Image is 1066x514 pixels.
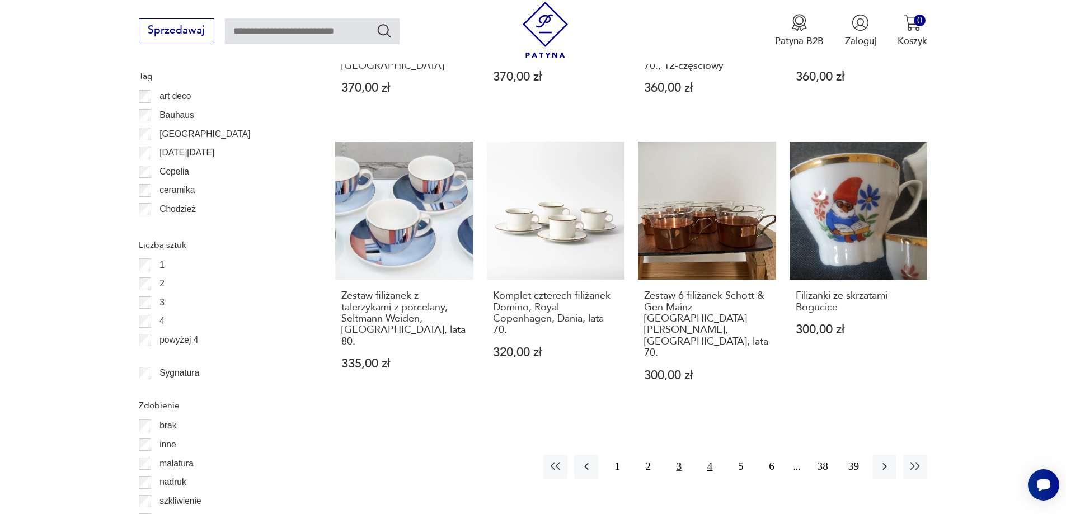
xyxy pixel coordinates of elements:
p: Zdobienie [139,398,303,413]
a: Sprzedawaj [139,27,214,36]
p: Sygnatura [159,366,199,380]
p: 370,00 zł [341,82,467,94]
button: 1 [605,455,629,479]
button: 5 [729,455,753,479]
h3: Komplet czterech filiżanek Domino, Royal Copenhagen, Dania, lata 70. [493,290,619,336]
p: [DATE][DATE] [159,145,214,160]
img: Ikona medalu [791,14,808,31]
p: powyżej 4 [159,333,198,347]
a: Komplet czterech filiżanek Domino, Royal Copenhagen, Dania, lata 70.Komplet czterech filiżanek Do... [487,142,625,407]
p: 370,00 zł [493,71,619,83]
p: brak [159,418,176,433]
h3: Zestaw filiżanek z talerzykami z porcelany, Seltmann Weiden, [GEOGRAPHIC_DATA], lata 80. [341,290,467,347]
p: Zaloguj [845,35,876,48]
p: 3 [159,295,165,310]
iframe: Smartsupp widget button [1028,469,1059,501]
div: 0 [914,15,926,26]
button: 38 [811,455,835,479]
button: Zaloguj [845,14,876,48]
a: Zestaw 6 filiżanek Schott & Gen Mainz Jena Glas, Niemcy, lata 70.Zestaw 6 filiżanek Schott & Gen ... [638,142,776,407]
button: 3 [667,455,691,479]
p: Cepelia [159,164,189,179]
p: 335,00 zł [341,358,467,370]
button: 4 [698,455,722,479]
p: 300,00 zł [644,370,770,381]
a: Ikona medaluPatyna B2B [775,14,824,48]
a: Zestaw filiżanek z talerzykami z porcelany, Seltmann Weiden, Niemcy, lata 80.Zestaw filiżanek z t... [335,142,473,407]
p: Koszyk [898,35,927,48]
p: malatura [159,456,194,471]
h3: Zestaw 6 filiżanek Schott & Gen Mainz [GEOGRAPHIC_DATA][PERSON_NAME], [GEOGRAPHIC_DATA], lata 70. [644,290,770,359]
h3: Filizanki ze skrzatami Bogucice [796,290,922,313]
p: 360,00 zł [796,71,922,83]
button: 6 [759,455,783,479]
img: Patyna - sklep z meblami i dekoracjami vintage [517,2,574,58]
button: Szukaj [376,22,392,39]
p: Bauhaus [159,108,194,122]
p: Ćmielów [159,220,193,235]
img: Ikona koszyka [904,14,921,31]
p: 2 [159,276,165,291]
h3: Zestaw śniadaniowy Filiżanka kolekcjonerska Herend [GEOGRAPHIC_DATA] [341,26,467,72]
p: 1 [159,258,165,272]
p: 4 [159,314,165,328]
button: 2 [636,455,660,479]
button: 39 [842,455,866,479]
p: Patyna B2B [775,35,824,48]
p: inne [159,437,176,452]
p: ceramika [159,183,195,197]
h3: Komplet porcelanowy Walküre [GEOGRAPHIC_DATA], lata 70., 12-częściowy [644,26,770,72]
p: Liczba sztuk [139,238,303,252]
p: 320,00 zł [493,347,619,359]
p: 300,00 zł [796,324,922,336]
p: nadruk [159,475,186,489]
button: 0Koszyk [898,14,927,48]
p: 360,00 zł [644,82,770,94]
button: Patyna B2B [775,14,824,48]
p: [GEOGRAPHIC_DATA] [159,127,250,142]
p: art deco [159,89,191,103]
p: Chodzież [159,202,196,216]
p: szkliwienie [159,494,201,508]
button: Sprzedawaj [139,18,214,43]
img: Ikonka użytkownika [852,14,869,31]
p: Tag [139,69,303,83]
a: Filizanki ze skrzatami BoguciceFilizanki ze skrzatami Bogucice300,00 zł [790,142,928,407]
